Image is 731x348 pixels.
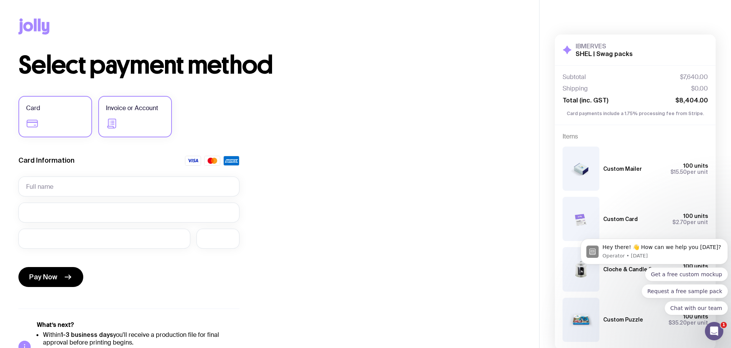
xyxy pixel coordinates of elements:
[563,73,586,81] span: Subtotal
[680,73,708,81] span: $7,640.00
[18,176,239,196] input: Full name
[563,133,708,140] h4: Items
[204,235,232,242] iframe: Secure CVC input frame
[106,104,158,113] span: Invoice or Account
[29,272,57,282] span: Pay Now
[691,85,708,92] span: $0.00
[683,163,708,169] span: 100 units
[683,213,708,219] span: 100 units
[18,267,83,287] button: Pay Now
[37,321,239,329] h5: What’s next?
[18,156,74,165] label: Card Information
[18,53,521,78] h1: Select payment method
[576,42,633,50] h3: IBMERVES
[563,96,608,104] span: Total (inc. GST)
[603,166,642,172] h3: Custom Mailer
[576,50,633,58] h2: SHEL | Swag packs
[26,104,40,113] span: Card
[26,209,232,216] iframe: Secure card number input frame
[705,322,723,340] iframe: Intercom live chat
[578,213,731,327] iframe: Intercom notifications message
[43,331,239,346] li: Within you'll receive a production file for final approval before printing begins.
[670,169,708,175] span: per unit
[26,235,183,242] iframe: Secure expiration date input frame
[670,169,687,175] span: $15.50
[61,331,113,338] strong: 1-3 business days
[675,96,708,104] span: $8,404.00
[563,110,708,117] p: Card payments include a 1.75% processing fee from Stripe.
[563,85,588,92] span: Shipping
[721,322,727,328] span: 1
